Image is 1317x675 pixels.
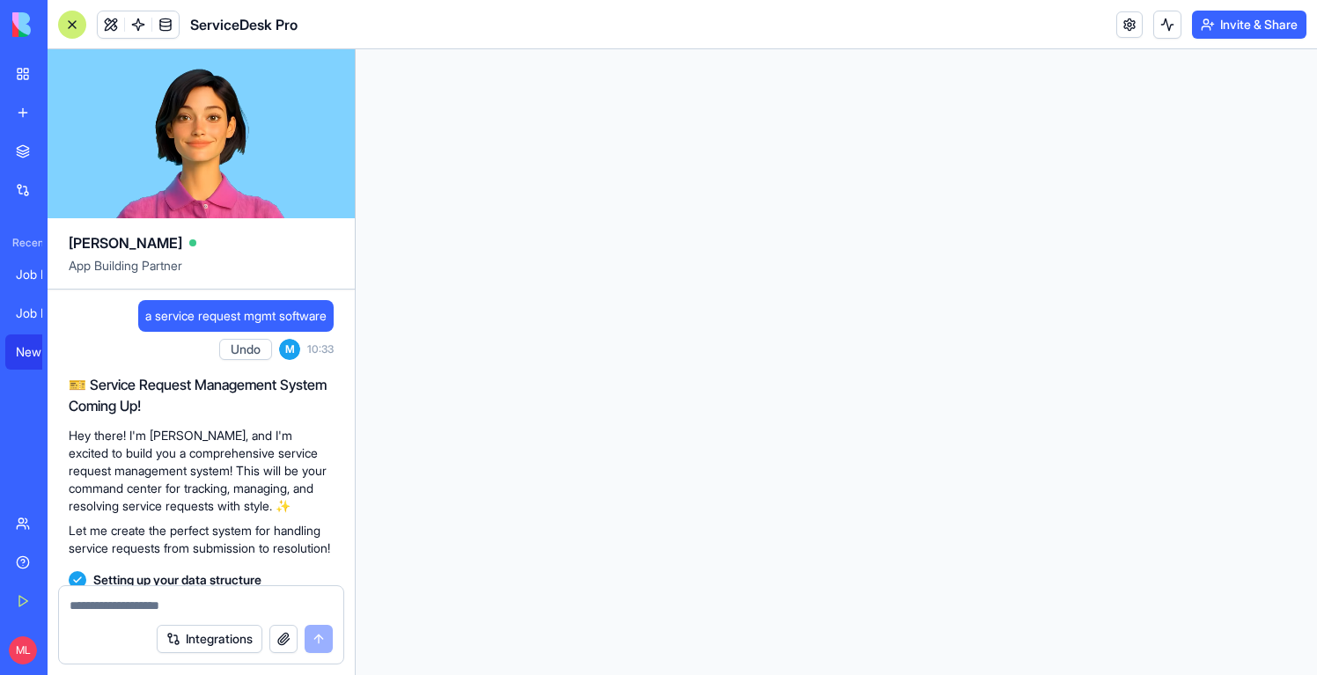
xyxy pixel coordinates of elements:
[279,339,300,360] span: M
[93,571,261,589] span: Setting up your data structure
[69,374,334,416] h2: 🎫 Service Request Management System Coming Up!
[307,342,334,356] span: 10:33
[69,257,334,289] span: App Building Partner
[16,266,65,283] div: Job Board Manager
[69,522,334,557] p: Let me create the perfect system for handling service requests from submission to resolution!
[16,343,65,361] div: New App
[16,304,65,322] div: Job Board Manager
[145,307,327,325] span: a service request mgmt software
[69,427,334,515] p: Hey there! I'm [PERSON_NAME], and I'm excited to build you a comprehensive service request manage...
[5,334,76,370] a: New App
[157,625,262,653] button: Integrations
[5,236,42,250] span: Recent
[1192,11,1306,39] button: Invite & Share
[5,257,76,292] a: Job Board Manager
[12,12,121,37] img: logo
[69,232,182,253] span: [PERSON_NAME]
[5,296,76,331] a: Job Board Manager
[190,14,298,35] span: ServiceDesk Pro
[219,339,272,360] button: Undo
[9,636,37,664] span: ML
